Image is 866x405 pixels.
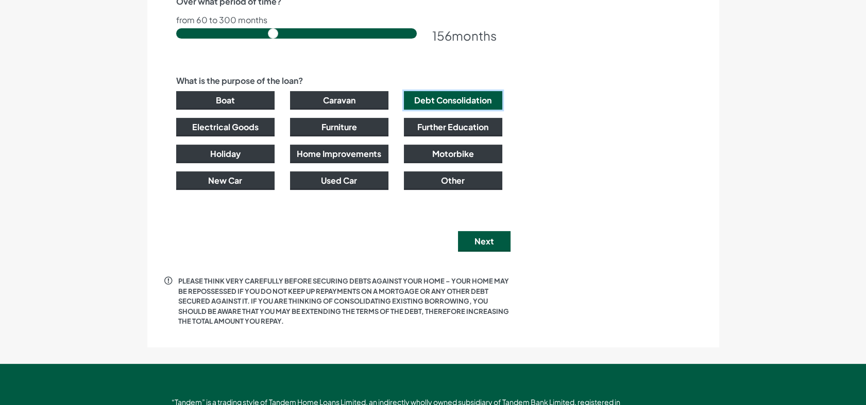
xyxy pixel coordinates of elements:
div: months [432,26,502,45]
button: Furniture [290,118,388,136]
label: What is the purpose of the loan? [176,75,303,87]
button: Boat [176,91,275,110]
button: Electrical Goods [176,118,275,136]
p: from 60 to 300 months [176,16,502,24]
button: Caravan [290,91,388,110]
button: Further Education [404,118,502,136]
span: 156 [432,28,452,43]
button: Debt Consolidation [404,91,502,110]
p: PLEASE THINK VERY CAREFULLY BEFORE SECURING DEBTS AGAINST YOUR HOME – YOUR HOME MAY BE REPOSSESSE... [178,276,511,327]
button: Motorbike [404,145,502,163]
button: Home Improvements [290,145,388,163]
button: Holiday [176,145,275,163]
button: Other [404,171,502,190]
button: Next [458,231,511,252]
button: New Car [176,171,275,190]
button: Used Car [290,171,388,190]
